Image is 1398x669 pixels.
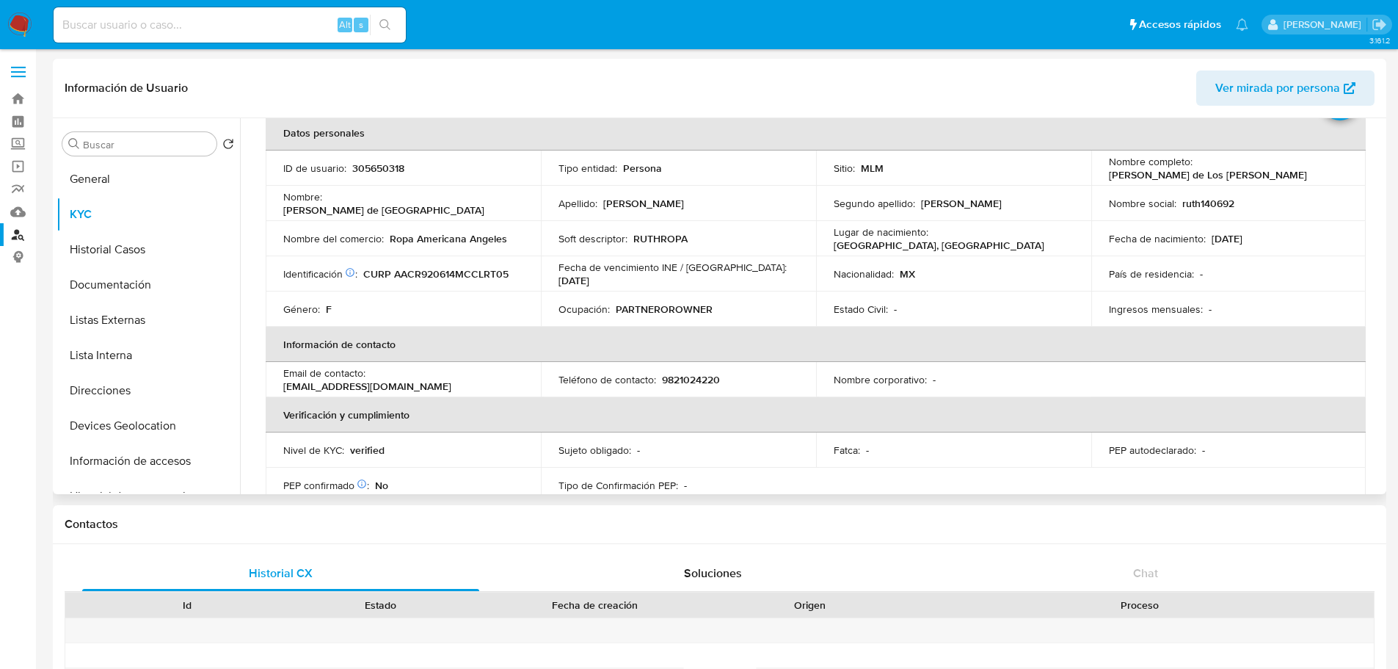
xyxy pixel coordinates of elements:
p: - [1202,444,1205,457]
button: General [57,162,240,197]
span: Historial CX [249,565,313,582]
button: Ver mirada por persona [1196,70,1375,106]
h1: Contactos [65,517,1375,532]
p: [PERSON_NAME] de Los [PERSON_NAME] [1109,168,1307,181]
p: Género : [283,303,320,316]
p: Lugar de nacimiento : [834,225,928,239]
button: Direcciones [57,373,240,408]
th: Datos personales [266,115,1366,151]
button: Listas Externas [57,303,240,338]
span: s [359,18,363,32]
p: Apellido : [558,197,597,210]
p: [GEOGRAPHIC_DATA], [GEOGRAPHIC_DATA] [834,239,1044,252]
p: loui.hernandezrodriguez@mercadolibre.com.mx [1284,18,1366,32]
span: Alt [339,18,351,32]
button: Volver al orden por defecto [222,138,234,154]
p: [PERSON_NAME] de [GEOGRAPHIC_DATA] [283,203,484,217]
p: Tipo entidad : [558,162,617,175]
p: Segundo apellido : [834,197,915,210]
p: - [866,444,869,457]
p: F [326,303,332,316]
button: search-icon [370,15,400,35]
p: Soft descriptor : [558,232,627,245]
p: Nombre social : [1109,197,1176,210]
p: [EMAIL_ADDRESS][DOMAIN_NAME] [283,380,451,393]
p: - [933,373,936,386]
a: Notificaciones [1236,18,1248,31]
p: Nombre corporativo : [834,373,927,386]
p: RUTHROPA [633,232,688,245]
p: País de residencia : [1109,267,1194,281]
span: Soluciones [684,565,742,582]
p: [DATE] [558,274,589,287]
p: verified [350,444,385,457]
p: Persona [623,162,662,175]
div: Fecha de creación [487,598,703,612]
p: Tipo de Confirmación PEP : [558,479,678,492]
p: Fecha de nacimiento : [1109,232,1206,245]
p: Identificación : [283,267,357,281]
p: - [637,444,640,457]
input: Buscar [83,138,211,151]
p: 305650318 [352,162,404,175]
p: Nombre : [283,190,322,203]
h1: Información de Usuario [65,81,188,95]
button: Información de accesos [57,444,240,479]
button: Documentación [57,267,240,303]
p: PARTNEROROWNER [616,303,713,316]
p: Email de contacto : [283,366,365,380]
p: CURP AACR920614MCCLRT05 [363,267,509,281]
span: Ver mirada por persona [1215,70,1340,106]
div: Proceso [917,598,1364,612]
p: Sitio : [834,162,855,175]
p: ID de usuario : [283,162,346,175]
p: No [375,479,388,492]
p: ruth140692 [1182,197,1234,210]
p: - [1200,267,1203,281]
button: Lista Interna [57,338,240,373]
div: Estado [294,598,467,612]
button: Buscar [68,138,80,150]
th: Verificación y cumplimiento [266,397,1366,433]
p: Sujeto obligado : [558,444,631,457]
div: Origen [724,598,896,612]
button: KYC [57,197,240,232]
p: MLM [861,162,884,175]
div: Id [101,598,274,612]
p: Ropa Americana Angeles [390,232,507,245]
p: MX [900,267,915,281]
p: Nombre completo : [1109,155,1193,168]
p: [PERSON_NAME] [603,197,684,210]
p: Teléfono de contacto : [558,373,656,386]
p: Fecha de vencimiento INE / [GEOGRAPHIC_DATA] : [558,261,787,274]
p: - [684,479,687,492]
p: 9821024220 [662,373,720,386]
button: Devices Geolocation [57,408,240,444]
p: Ocupación : [558,303,610,316]
span: Accesos rápidos [1139,17,1221,32]
p: Nivel de KYC : [283,444,344,457]
th: Información de contacto [266,327,1366,362]
p: - [894,303,897,316]
p: Estado Civil : [834,303,888,316]
button: Historial de conversaciones [57,479,240,514]
input: Buscar usuario o caso... [54,15,406,35]
p: Nombre del comercio : [283,232,384,245]
p: Ingresos mensuales : [1109,303,1203,316]
p: PEP confirmado : [283,479,369,492]
a: Salir [1372,17,1387,32]
span: Chat [1133,565,1158,582]
button: Historial Casos [57,232,240,267]
p: Nacionalidad : [834,267,894,281]
p: [PERSON_NAME] [921,197,1002,210]
p: PEP autodeclarado : [1109,444,1196,457]
p: [DATE] [1212,232,1242,245]
p: - [1209,303,1212,316]
p: Fatca : [834,444,860,457]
